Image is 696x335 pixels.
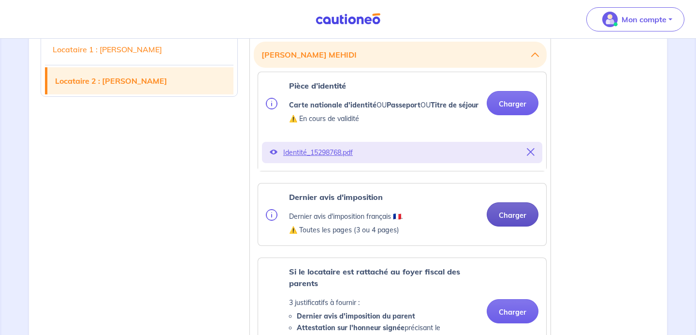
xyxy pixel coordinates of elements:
[289,297,479,308] p: 3 justificatifs à fournir :
[487,202,538,227] button: Charger
[289,211,403,222] p: Dernier avis d'imposition français 🇫🇷.
[586,7,684,31] button: illu_account_valid_menu.svgMon compte
[289,81,346,91] strong: Pièce d’identité
[261,46,539,64] button: [PERSON_NAME] MEHIDI
[266,209,277,221] img: info.svg
[258,72,547,171] div: categoryName: national-id, userCategory: unemployed
[487,299,538,323] button: Charger
[289,101,377,109] strong: Carte nationale d'identité
[289,99,478,111] p: OU OU
[45,36,233,63] a: Locataire 1 : [PERSON_NAME]
[602,12,618,27] img: illu_account_valid_menu.svg
[289,224,403,236] p: ⚠️ Toutes les pages (3 ou 4 pages)
[266,98,277,109] img: info.svg
[289,192,383,202] strong: Dernier avis d'imposition
[283,146,521,159] p: Identité_15298768.pdf
[312,13,384,25] img: Cautioneo
[431,101,478,109] strong: Titre de séjour
[387,101,420,109] strong: Passeport
[270,146,277,159] button: Voir
[297,323,405,332] strong: Attestation sur l'honneur signée
[47,67,233,94] a: Locataire 2 : [PERSON_NAME]
[487,91,538,115] button: Charger
[289,267,460,288] strong: Si le locataire est rattaché au foyer fiscal des parents
[258,183,547,246] div: categoryName: tax-assessment, userCategory: unemployed
[297,312,415,320] strong: Dernier avis d'imposition du parent
[289,113,478,124] p: ⚠️ En cours de validité
[622,14,667,25] p: Mon compte
[527,146,535,159] button: Supprimer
